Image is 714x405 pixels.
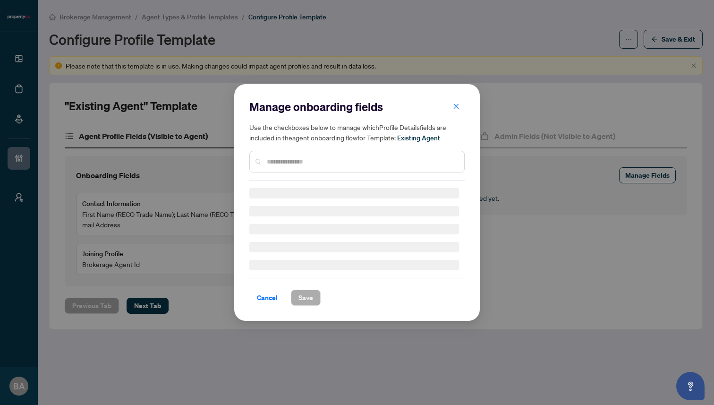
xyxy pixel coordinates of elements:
[249,99,465,114] h2: Manage onboarding fields
[397,134,440,142] span: Existing Agent
[249,122,465,143] h5: Use the checkboxes below to manage which Profile Details fields are included in the agent onboard...
[676,372,705,400] button: Open asap
[291,290,321,306] button: Save
[453,103,459,110] span: close
[249,290,285,306] button: Cancel
[257,290,278,305] span: Cancel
